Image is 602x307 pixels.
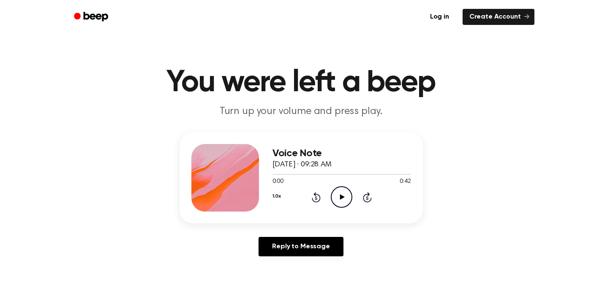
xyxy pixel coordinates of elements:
[259,237,343,256] a: Reply to Message
[272,189,281,204] button: 1.0x
[422,7,458,27] a: Log in
[272,177,283,186] span: 0:00
[139,105,463,119] p: Turn up your volume and press play.
[463,9,534,25] a: Create Account
[272,148,411,159] h3: Voice Note
[85,68,518,98] h1: You were left a beep
[272,161,332,168] span: [DATE] · 09:28 AM
[68,9,116,25] a: Beep
[400,177,411,186] span: 0:42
